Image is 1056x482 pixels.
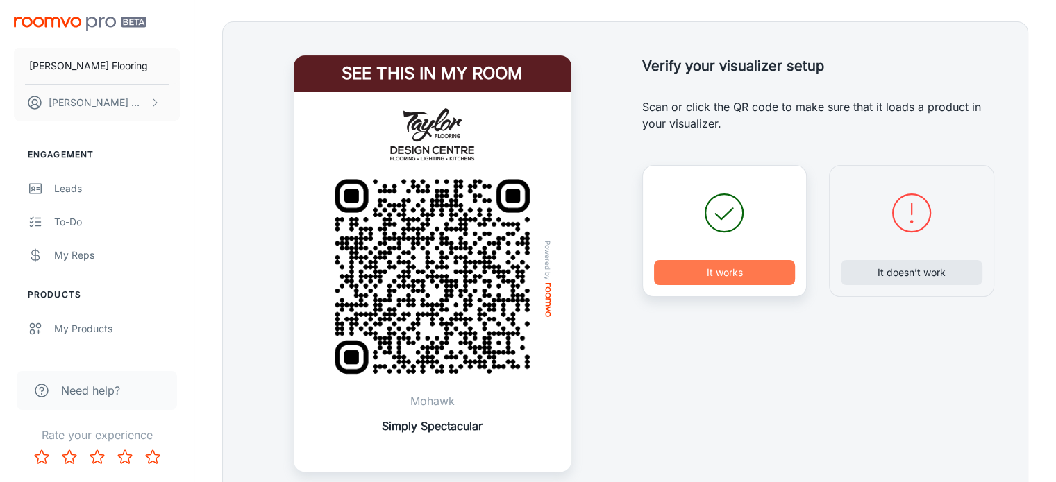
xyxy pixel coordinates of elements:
[139,443,167,471] button: Rate 5 star
[54,248,180,263] div: My Reps
[54,321,180,336] div: My Products
[111,443,139,471] button: Rate 4 star
[54,214,180,230] div: To-do
[545,283,551,317] img: roomvo
[14,85,180,121] button: [PERSON_NAME] Wood
[294,55,571,92] h4: See this in my room
[49,95,146,110] p: [PERSON_NAME] Wood
[642,98,995,132] p: Scan or click the QR code to make sure that it loads a product in your visualizer.
[54,354,180,370] div: Suppliers
[841,260,982,285] button: It doesn’t work
[14,17,146,31] img: Roomvo PRO Beta
[382,418,483,434] p: Simply Spectacular
[11,427,183,443] p: Rate your experience
[14,48,180,84] button: [PERSON_NAME] Flooring
[654,260,796,285] button: It works
[83,443,111,471] button: Rate 3 star
[316,160,548,393] img: QR Code Example
[56,443,83,471] button: Rate 2 star
[294,55,571,472] a: See this in my roomTaylor FlooringQR Code ExamplePowered byroomvoMohawkSimply Spectacular
[642,55,995,76] h5: Verify your visualizer setup
[61,382,120,399] span: Need help?
[382,393,483,409] p: Mohawk
[54,181,180,196] div: Leads
[344,108,521,160] img: Taylor Flooring
[28,443,56,471] button: Rate 1 star
[541,241,555,280] span: Powered by
[29,58,148,74] p: [PERSON_NAME] Flooring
